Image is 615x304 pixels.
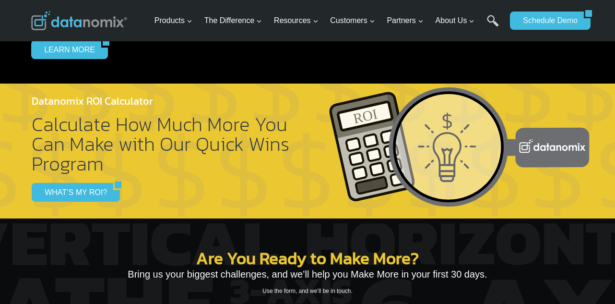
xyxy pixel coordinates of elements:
p: Bring us your biggest challenges, and we’ll help you Make More in your first 30 days. [92,267,523,282]
h2: Calculate How Much More You Can Make with Our Quick Wins Program [32,114,292,173]
img: Datanomix ROI Calculator [328,86,591,208]
span: Phone number [216,40,259,49]
p: Use the form, and we’ll be in touch. [92,287,523,296]
span: Last Name [216,0,247,9]
span: About Us [436,14,475,27]
span: Partners [387,14,423,27]
span: Resources [274,14,318,27]
a: Terms [107,214,122,221]
span: Customers [330,14,375,27]
a: Privacy Policy [130,214,162,221]
span: State/Region [216,119,253,127]
h4: Datanomix ROI Calculator [32,93,292,109]
img: Datanomix [31,11,127,30]
iframe: Popup CTA [5,134,159,299]
nav: Primary Navigation [151,5,506,36]
span: Products [154,14,192,27]
a: LEARN MORE [31,40,101,59]
a: Schedule Demo [510,12,584,30]
h2: Are You Ready to Make More? [92,250,523,267]
a: Search [487,15,499,36]
span: The Difference [204,14,262,27]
